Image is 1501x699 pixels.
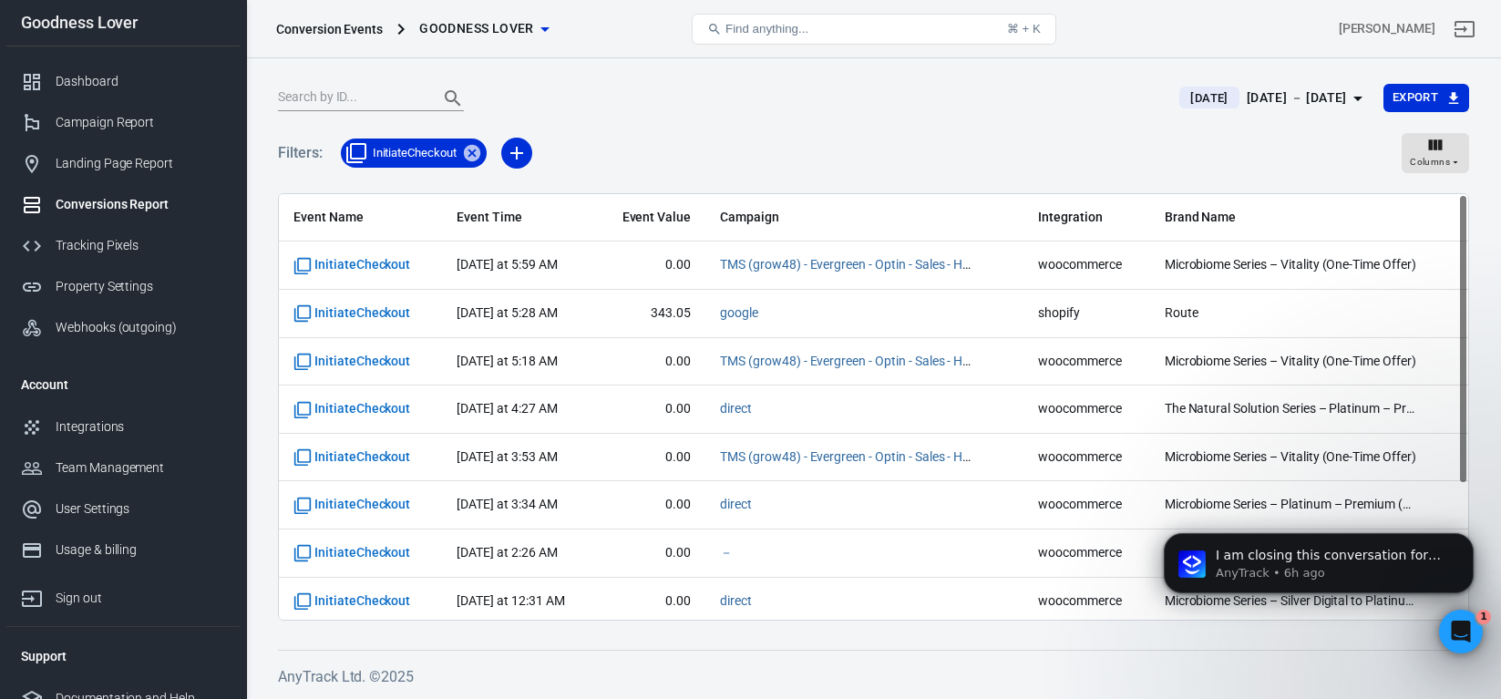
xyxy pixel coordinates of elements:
div: Campaign Report [56,113,225,132]
div: Conversions Report [56,195,225,214]
span: The Natural Solution Series – Platinum – Premium [1165,400,1420,418]
span: Route [1165,304,1420,323]
span: direct [720,400,752,418]
time: 2025-09-12T05:59:34+08:00 [457,257,557,272]
span: InitiateCheckout [362,144,468,162]
span: woocommerce [1038,353,1135,371]
span: Find anything... [725,22,808,36]
iframe: Intercom notifications message [1136,495,1501,650]
h5: Filters: [278,124,323,182]
span: woocommerce [1038,448,1135,467]
button: [DATE][DATE] － [DATE] [1165,83,1383,113]
div: [DATE] － [DATE] [1247,87,1347,109]
time: 2025-09-12T02:26:53+08:00 [457,545,557,560]
span: 0.00 [611,496,691,514]
span: woocommerce [1038,256,1135,274]
a: Dashboard [6,61,240,102]
button: Columns [1402,133,1469,173]
button: Goodness Lover [412,12,556,46]
span: woocommerce [1038,544,1135,562]
span: Standard event name [293,448,410,467]
time: 2025-09-12T05:18:25+08:00 [457,354,557,368]
time: 2025-09-12T03:53:56+08:00 [457,449,557,464]
a: direct [720,593,752,608]
time: 2025-09-12T05:28:28+08:00 [457,305,557,320]
span: 343.05 [611,304,691,323]
span: TMS (grow48) - Evergreen - Optin - Sales - Horizontal Scale/Testing [720,353,975,371]
span: Event Value [611,209,691,227]
span: Microbiome Series – Vitality (One-Time Offer) [1165,448,1420,467]
span: Goodness Lover [419,17,534,40]
a: Team Management [6,447,240,488]
a: TMS (grow48) - Evergreen - Optin - Sales - Horizontal Scale/Testing [720,257,1091,272]
a: Property Settings [6,266,240,307]
button: Search [431,77,475,120]
span: woocommerce [1038,592,1135,611]
span: Standard event name [293,496,410,514]
a: Conversions Report [6,184,240,225]
span: Integration [1038,209,1135,227]
div: Landing Page Report [56,154,225,173]
div: ⌘ + K [1007,22,1041,36]
span: Microbiome Series – Vitality (One-Time Offer) [1165,353,1420,371]
button: Find anything...⌘ + K [692,14,1056,45]
div: InitiateCheckout [341,139,487,168]
a: － [720,545,733,560]
span: 0.00 [611,448,691,467]
div: Property Settings [56,277,225,296]
a: direct [720,497,752,511]
span: shopify [1038,304,1135,323]
a: Landing Page Report [6,143,240,184]
span: Event Time [457,209,581,227]
span: google [720,304,758,323]
span: Standard event name [293,400,410,418]
span: Standard event name [293,304,410,323]
li: Support [6,634,240,678]
span: Event Name [293,209,427,227]
span: woocommerce [1038,496,1135,514]
span: Microbiome Series – Vitality (One-Time Offer) [1165,256,1420,274]
input: Search by ID... [278,87,424,110]
a: Sign out [6,571,240,619]
span: woocommerce [1038,400,1135,418]
span: Standard event name [293,592,410,611]
span: Brand Name [1165,209,1420,227]
div: Dashboard [56,72,225,91]
span: Standard event name [293,353,410,371]
div: Sign out [56,589,225,608]
a: Webhooks (outgoing) [6,307,240,348]
div: Integrations [56,417,225,437]
a: direct [720,401,752,416]
div: Team Management [56,458,225,478]
span: 0.00 [611,353,691,371]
time: 2025-09-12T00:31:41+08:00 [457,593,564,608]
a: TMS (grow48) - Evergreen - Optin - Sales - Horizontal Scale/Testing [720,354,1091,368]
span: direct [720,592,752,611]
span: Standard event name [293,256,410,274]
time: 2025-09-12T03:34:04+08:00 [457,497,557,511]
span: Campaign [720,209,975,227]
span: 0.00 [611,256,691,274]
div: Webhooks (outgoing) [56,318,225,337]
a: Tracking Pixels [6,225,240,266]
span: direct [720,496,752,514]
a: User Settings [6,488,240,529]
a: Campaign Report [6,102,240,143]
span: [DATE] [1183,89,1235,108]
div: scrollable content [279,194,1468,620]
div: Usage & billing [56,540,225,560]
iframe: Intercom live chat [1439,610,1483,653]
div: User Settings [56,499,225,519]
span: Columns [1410,154,1450,170]
button: Export [1383,84,1469,112]
div: Tracking Pixels [56,236,225,255]
div: Goodness Lover [6,15,240,31]
li: Account [6,363,240,406]
a: Sign out [1443,7,1486,51]
span: TMS (grow48) - Evergreen - Optin - Sales - Horizontal Scale/Testing [720,448,975,467]
span: Standard event name [293,544,410,562]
